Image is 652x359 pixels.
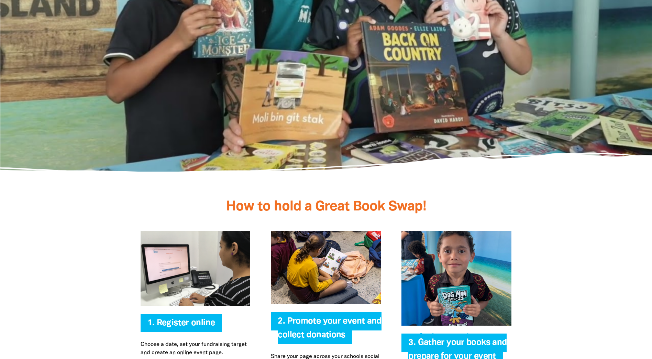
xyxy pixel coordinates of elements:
span: 2. Promote your event and collect donations [278,317,381,344]
span: How to hold a Great Book Swap! [226,200,426,213]
p: Choose a date, set your fundraising target and create an online event page. [141,340,251,357]
a: 1. Register online [147,319,215,327]
img: Promote your event and collect donations [271,231,381,304]
img: Gather your books and prepare for your event [401,231,511,326]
